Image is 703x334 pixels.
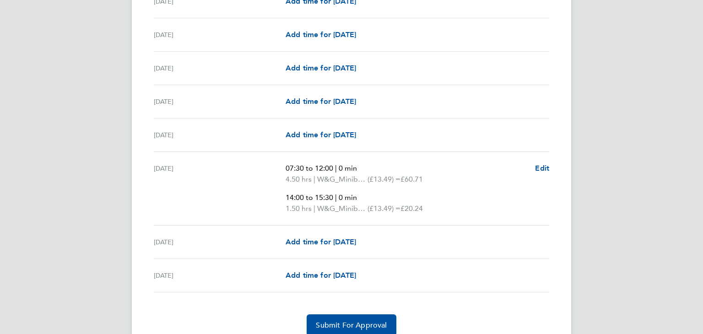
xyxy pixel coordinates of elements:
span: 4.50 hrs [286,175,312,183]
span: Submit For Approval [316,321,387,330]
a: Add time for [DATE] [286,63,356,74]
a: Add time for [DATE] [286,129,356,140]
span: 0 min [339,164,357,172]
span: (£13.49) = [368,204,400,213]
a: Add time for [DATE] [286,237,356,248]
span: £60.71 [400,175,423,183]
span: Add time for [DATE] [286,64,356,72]
span: W&G_Minibus_Driving [317,174,368,185]
div: [DATE] [154,237,286,248]
span: 07:30 to 12:00 [286,164,333,172]
span: 14:00 to 15:30 [286,193,333,202]
span: Add time for [DATE] [286,30,356,39]
div: [DATE] [154,29,286,40]
span: £20.24 [400,204,423,213]
span: Add time for [DATE] [286,130,356,139]
div: [DATE] [154,163,286,214]
a: Add time for [DATE] [286,29,356,40]
span: Add time for [DATE] [286,271,356,280]
span: | [314,204,315,213]
span: | [335,193,337,202]
span: W&G_Minibus_Driving [317,203,368,214]
span: Edit [535,164,549,172]
span: Add time for [DATE] [286,97,356,106]
div: [DATE] [154,129,286,140]
span: 1.50 hrs [286,204,312,213]
span: Add time for [DATE] [286,237,356,246]
a: Add time for [DATE] [286,270,356,281]
a: Edit [535,163,549,174]
span: | [335,164,337,172]
span: | [314,175,315,183]
div: [DATE] [154,96,286,107]
div: [DATE] [154,63,286,74]
a: Add time for [DATE] [286,96,356,107]
span: (£13.49) = [368,175,400,183]
div: [DATE] [154,270,286,281]
span: 0 min [339,193,357,202]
